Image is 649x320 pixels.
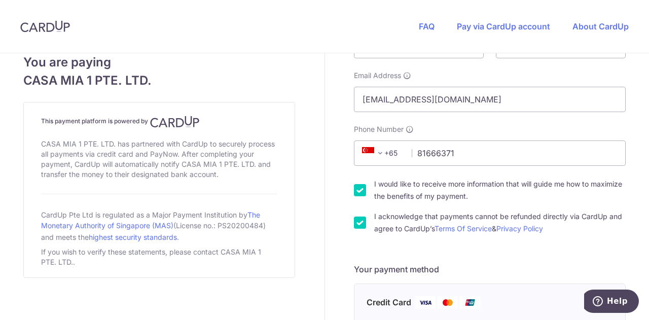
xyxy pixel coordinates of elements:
span: Email Address [354,70,401,81]
span: Credit Card [367,296,411,309]
img: Union Pay [460,296,480,309]
span: CASA MIA 1 PTE. LTD. [23,72,295,90]
span: +65 [362,147,386,159]
label: I would like to receive more information that will guide me how to maximize the benefits of my pa... [374,178,626,202]
iframe: Opens a widget where you can find more information [584,290,639,315]
input: Email address [354,87,626,112]
a: highest security standards [89,233,177,241]
img: Mastercard [438,296,458,309]
h4: This payment platform is powered by [41,116,277,128]
a: FAQ [419,21,435,31]
img: CardUp [150,116,200,128]
div: CardUp Pte Ltd is regulated as a Major Payment Institution by (License no.: PS20200484) and meets... [41,206,277,245]
a: About CardUp [572,21,629,31]
a: Terms Of Service [435,224,492,233]
a: Privacy Policy [496,224,543,233]
div: CASA MIA 1 PTE. LTD. has partnered with CardUp to securely process all payments via credit card a... [41,137,277,182]
a: Pay via CardUp account [457,21,550,31]
span: Phone Number [354,124,404,134]
h5: Your payment method [354,263,626,275]
label: I acknowledge that payments cannot be refunded directly via CardUp and agree to CardUp’s & [374,210,626,235]
span: +65 [359,147,405,159]
div: If you wish to verify these statements, please contact CASA MIA 1 PTE. LTD.. [41,245,277,269]
span: You are paying [23,53,295,72]
img: Visa [415,296,436,309]
img: CardUp [20,20,70,32]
